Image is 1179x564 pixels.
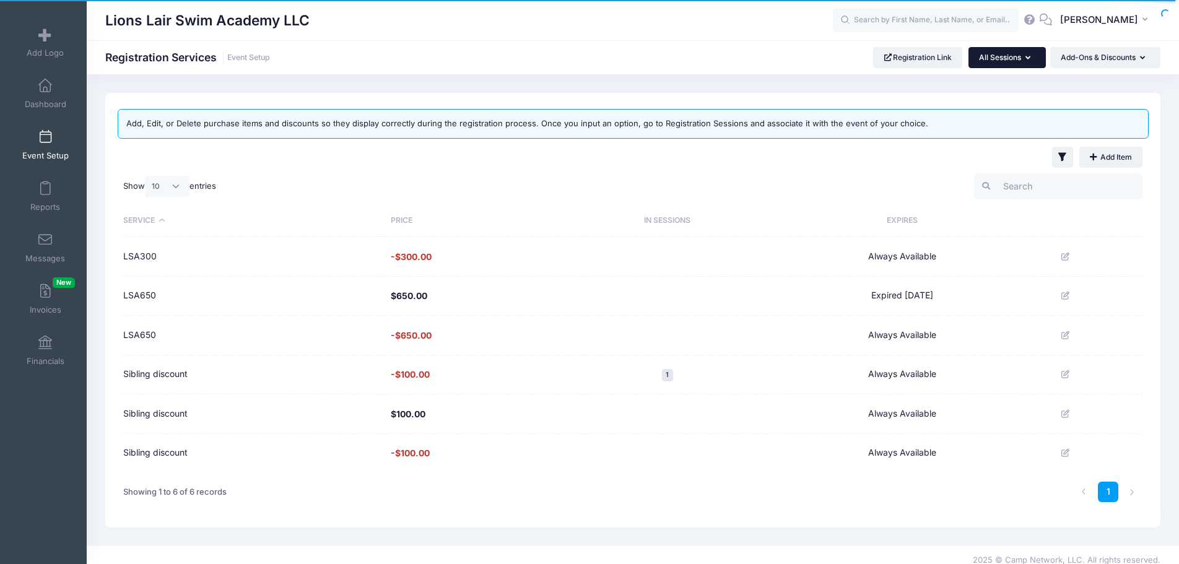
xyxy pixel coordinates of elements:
span: 1 [662,369,673,381]
td: $100.00 [385,394,581,434]
h1: Registration Services [105,51,270,64]
label: Show entries [123,176,216,197]
span: Financials [27,356,64,367]
td: LSA650 [123,277,385,316]
button: [PERSON_NAME] [1052,6,1160,35]
span: Event Setup [22,150,69,161]
a: Add Item [1079,147,1142,168]
td: Sibling discount [123,355,385,395]
a: Messages [16,226,75,269]
span: [PERSON_NAME] [1060,13,1138,27]
th: Expires: activate to sort column ascending [754,205,1051,237]
input: Search [974,173,1142,200]
a: Event Setup [16,123,75,167]
a: InvoicesNew [16,277,75,321]
a: Reports [16,175,75,218]
td: Always Available [754,355,1051,395]
span: Messages [25,253,65,264]
td: -$650.00 [385,316,581,355]
a: Add Logo [16,20,75,64]
a: Event Setup [227,53,270,63]
td: LSA300 [123,237,385,277]
th: Price: activate to sort column ascending [385,205,581,237]
span: Dashboard [25,99,66,110]
span: Reports [30,202,60,212]
span: Invoices [30,305,61,315]
span: Add Logo [27,48,64,58]
td: -$100.00 [385,434,581,473]
span: New [53,277,75,288]
a: Registration Link [873,47,963,68]
td: Always Available [754,237,1051,277]
td: Always Available [754,394,1051,434]
button: Add-Ons & Discounts [1050,47,1160,68]
div: Add, Edit, or Delete purchase items and discounts so they display correctly during the registrati... [126,118,928,130]
h1: Lions Lair Swim Academy LLC [105,6,310,35]
select: Showentries [145,176,189,197]
th: In Sessions: activate to sort column ascending [581,205,754,237]
th: Service: activate to sort column descending [123,205,385,237]
td: Expired [DATE] [754,277,1051,316]
td: $650.00 [385,277,581,316]
td: LSA650 [123,316,385,355]
input: Search by First Name, Last Name, or Email... [833,8,1019,33]
div: Showing 1 to 6 of 6 records [123,478,227,506]
td: Always Available [754,316,1051,355]
td: Always Available [754,434,1051,473]
td: Sibling discount [123,434,385,473]
td: Sibling discount [123,394,385,434]
td: -$100.00 [385,355,581,395]
a: Financials [16,329,75,372]
button: All Sessions [968,47,1046,68]
a: Dashboard [16,72,75,115]
td: -$300.00 [385,237,581,277]
a: 1 [1098,482,1118,502]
